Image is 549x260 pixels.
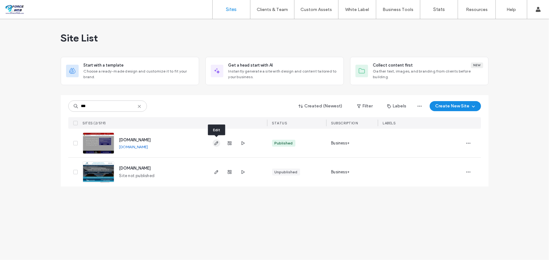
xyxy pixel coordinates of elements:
[257,7,288,12] label: Clients & Team
[331,121,358,125] span: SUBSCRIPTION
[471,62,483,68] div: New
[293,101,348,111] button: Created (Newest)
[119,166,151,171] a: [DOMAIN_NAME]
[350,57,489,85] div: Collect content firstNewGather text, images, and branding from clients before building.
[331,169,350,175] span: Business+
[433,7,445,12] label: Stats
[272,121,287,125] span: STATUS
[275,140,293,146] div: Published
[83,121,106,125] span: SITES (2/519)
[275,169,298,175] div: Unpublished
[382,101,412,111] button: Labels
[228,68,339,80] span: Instantly generate a site with design and content tailored to your business.
[119,138,151,142] a: [DOMAIN_NAME]
[351,101,379,111] button: Filter
[119,144,148,149] a: [DOMAIN_NAME]
[61,57,199,85] div: Start with a templateChoose a ready-made design and customize it to fit your brand.
[228,62,273,68] span: Get a head start with AI
[345,7,369,12] label: White Label
[466,7,488,12] label: Resources
[14,4,27,10] span: Help
[226,7,237,12] label: Sites
[84,68,194,80] span: Choose a ready-made design and customize it to fit your brand.
[61,32,98,44] span: Site List
[430,101,481,111] button: Create New Site
[208,125,225,135] div: Edit
[383,7,414,12] label: Business Tools
[84,62,124,68] span: Start with a template
[301,7,332,12] label: Custom Assets
[205,57,344,85] div: Get a head start with AIInstantly generate a site with design and content tailored to your business.
[331,140,350,146] span: Business+
[507,7,516,12] label: Help
[373,68,483,80] span: Gather text, images, and branding from clients before building.
[373,62,413,68] span: Collect content first
[119,173,155,179] span: Site not published
[383,121,396,125] span: LABELS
